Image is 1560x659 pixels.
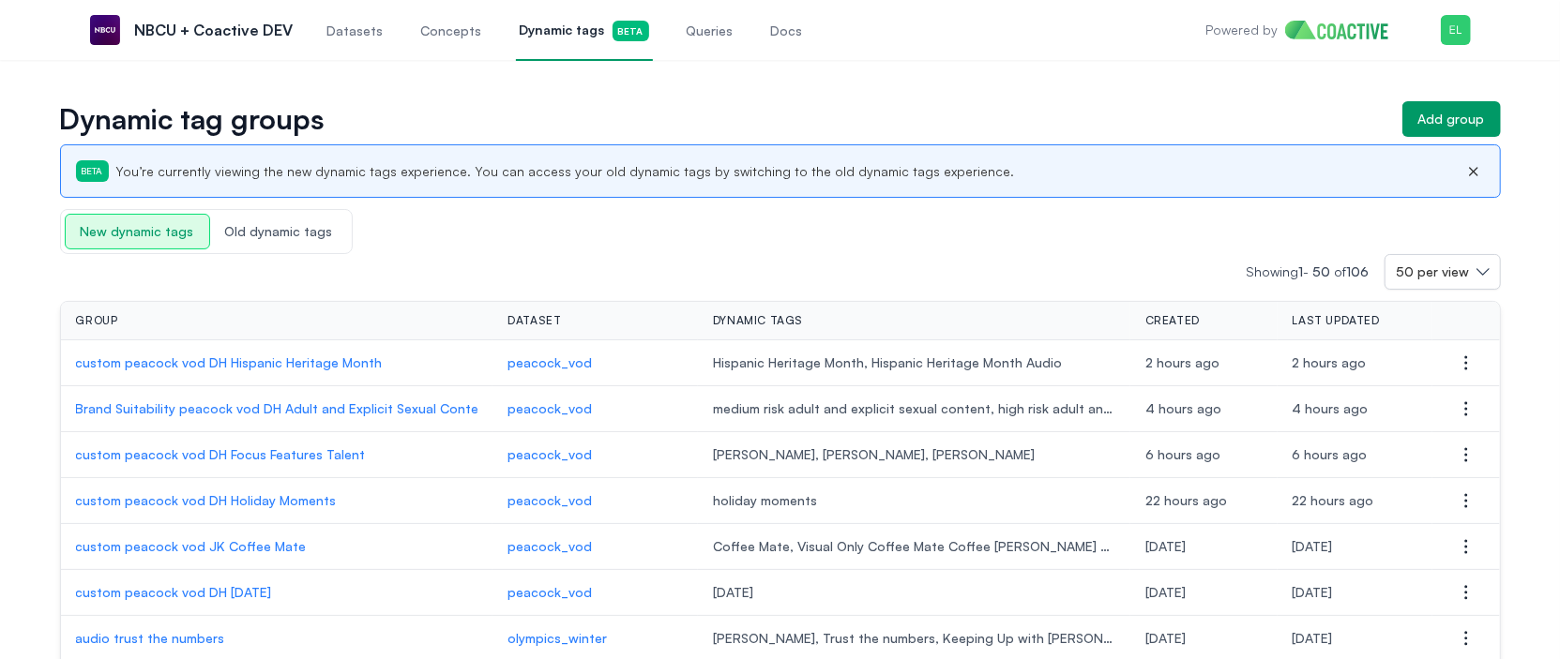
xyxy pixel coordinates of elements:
a: peacock_vod [507,491,683,510]
span: of [1335,263,1370,279]
p: Powered by [1205,21,1278,39]
span: Thursday, August 14, 2025 at 3:11:02 PM UTC [1145,400,1221,416]
a: peacock_vod [507,445,683,464]
span: Created [1145,313,1200,328]
a: New dynamic tags [65,221,210,240]
span: Monday, August 11, 2025 at 5:42:12 PM UTC [1145,584,1186,600]
span: Last updated [1293,313,1380,328]
a: custom peacock vod DH Holiday Moments [76,491,478,510]
span: New dynamic tags [65,214,210,249]
a: olympics_winter [507,629,683,648]
a: peacock_vod [507,399,683,418]
span: Queries [687,22,734,40]
a: custom peacock vod DH Focus Features Talent [76,445,478,464]
a: peacock_vod [507,583,683,602]
a: custom peacock vod DH Hispanic Heritage Month [76,353,478,372]
span: Concepts [421,22,482,40]
span: medium risk adult and explicit sexual content, high risk adult and explicit sexual content, low r... [713,399,1115,418]
span: Beta [613,21,649,41]
span: Dataset [507,313,561,328]
span: Thursday, August 14, 2025 at 5:06:33 PM UTC [1293,354,1367,370]
span: Thursday, August 7, 2025 at 4:49:12 PM UTC [1293,630,1333,646]
span: Thursday, August 14, 2025 at 1:16:45 PM UTC [1293,446,1368,462]
p: You’re currently viewing the new dynamic tags experience. You can access your old dynamic tags by... [116,162,1015,181]
a: peacock_vod [507,537,683,556]
span: Group [76,313,118,328]
span: Dynamic tags [520,21,649,41]
span: 1 [1299,263,1304,279]
span: Hispanic Heritage Month, Hispanic Heritage Month Audio [713,353,1115,372]
a: custom peacock vod JK Coffee Mate [76,537,478,556]
img: Menu for the logged in user [1441,15,1471,45]
a: peacock_vod [507,353,683,372]
span: 106 [1347,263,1370,279]
span: Thursday, August 14, 2025 at 5:06:33 PM UTC [1145,354,1219,370]
span: [PERSON_NAME], [PERSON_NAME], [PERSON_NAME] [713,445,1115,464]
span: 50 per view [1397,262,1470,281]
img: Home [1285,21,1402,39]
span: holiday moments [713,491,1115,510]
button: Add group [1402,101,1501,137]
a: Old dynamic tags [210,221,348,240]
p: NBCU + Coactive DEV [135,19,294,41]
span: [DATE] [713,583,1115,602]
span: Monday, August 11, 2025 at 6:08:21 PM UTC [1145,538,1186,554]
span: Wednesday, August 13, 2025 at 8:38:57 PM UTC [1145,492,1227,508]
span: Wednesday, August 13, 2025 at 8:38:57 PM UTC [1293,492,1374,508]
a: Brand Suitability peacock vod DH Adult and Explicit Sexual Content [76,399,478,418]
button: 50 per view [1385,254,1501,290]
p: Showing - [1247,262,1385,281]
img: NBCU + Coactive DEV [90,15,120,45]
span: Old dynamic tags [210,215,348,248]
span: 50 [1313,263,1331,279]
a: custom peacock vod DH [DATE] [76,583,478,602]
span: Dynamic tags [713,313,803,328]
span: Beta [76,160,109,182]
span: Thursday, August 14, 2025 at 1:16:45 PM UTC [1145,446,1220,462]
a: audio trust the numbers [76,629,478,648]
span: Thursday, August 14, 2025 at 3:11:02 PM UTC [1293,400,1369,416]
span: Coffee Mate, Visual Only Coffee Mate Coffee [PERSON_NAME] try coffee mate [713,537,1115,556]
h1: Dynamic tag groups [60,106,1387,132]
span: Thursday, August 7, 2025 at 4:49:12 PM UTC [1145,630,1186,646]
span: Datasets [327,22,384,40]
div: Add group [1418,110,1485,128]
span: Monday, August 11, 2025 at 6:08:21 PM UTC [1293,538,1333,554]
span: [PERSON_NAME], Trust the numbers, Keeping Up with [PERSON_NAME] [713,629,1115,648]
span: Monday, August 11, 2025 at 5:42:12 PM UTC [1293,584,1333,600]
